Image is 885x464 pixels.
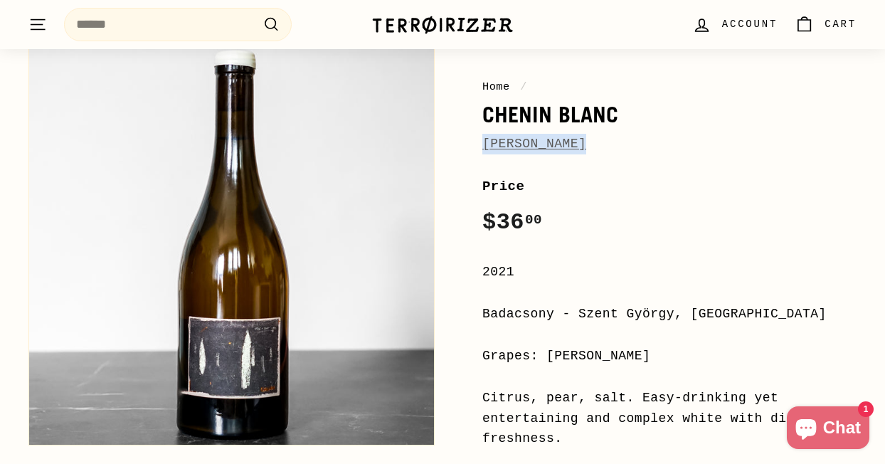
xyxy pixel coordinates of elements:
[516,80,531,93] span: /
[786,4,865,46] a: Cart
[482,388,857,449] div: Citrus, pear, salt. Easy-drinking yet entertaining and complex white with distinct freshness.
[482,78,857,95] nav: breadcrumbs
[482,80,510,93] a: Home
[482,209,542,236] span: $36
[482,262,857,283] div: 2021
[525,212,542,228] sup: 00
[783,406,874,453] inbox-online-store-chat: Shopify online store chat
[684,4,786,46] a: Account
[482,346,857,367] div: Grapes: [PERSON_NAME]
[722,16,778,32] span: Account
[482,137,586,151] a: [PERSON_NAME]
[482,102,857,127] h1: Chenin Blanc
[482,304,857,325] div: Badacsony - Szent György, [GEOGRAPHIC_DATA]
[482,176,857,197] label: Price
[825,16,857,32] span: Cart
